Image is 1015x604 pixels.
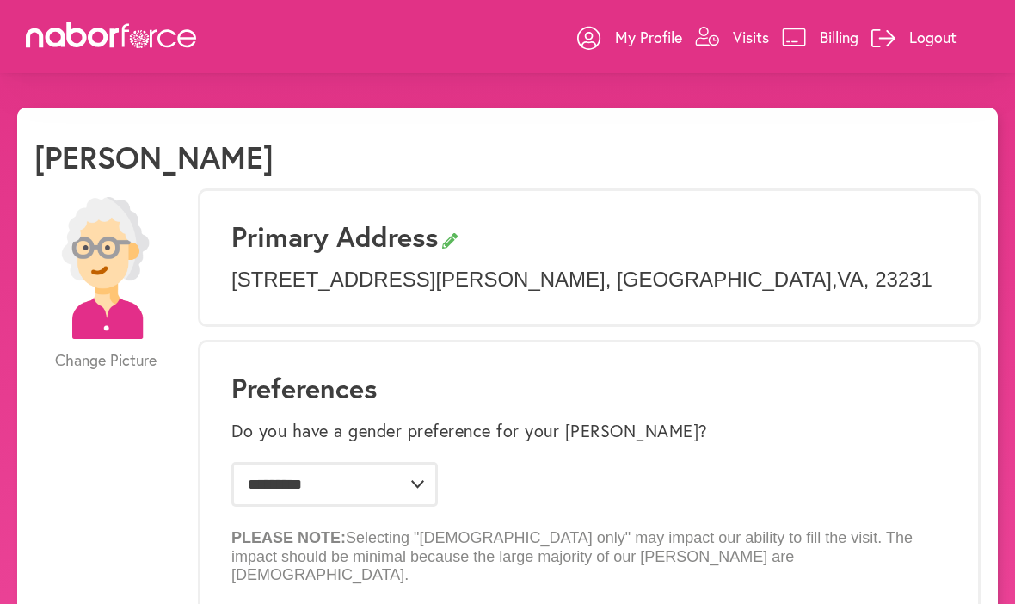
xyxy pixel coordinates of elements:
span: Change Picture [55,351,157,370]
p: Visits [733,27,769,47]
h3: Primary Address [231,220,947,253]
p: Billing [820,27,858,47]
label: Do you have a gender preference for your [PERSON_NAME]? [231,421,708,441]
a: My Profile [577,11,682,63]
img: efc20bcf08b0dac87679abea64c1faab.png [34,197,176,339]
a: Billing [782,11,858,63]
b: PLEASE NOTE: [231,529,346,546]
p: Selecting "[DEMOGRAPHIC_DATA] only" may impact our ability to fill the visit. The impact should b... [231,515,947,585]
h1: [PERSON_NAME] [34,139,274,176]
a: Visits [695,11,769,63]
h1: Preferences [231,372,947,404]
p: My Profile [615,27,682,47]
p: Logout [909,27,957,47]
a: Logout [871,11,957,63]
p: [STREET_ADDRESS][PERSON_NAME] , [GEOGRAPHIC_DATA] , VA , 23231 [231,268,947,293]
